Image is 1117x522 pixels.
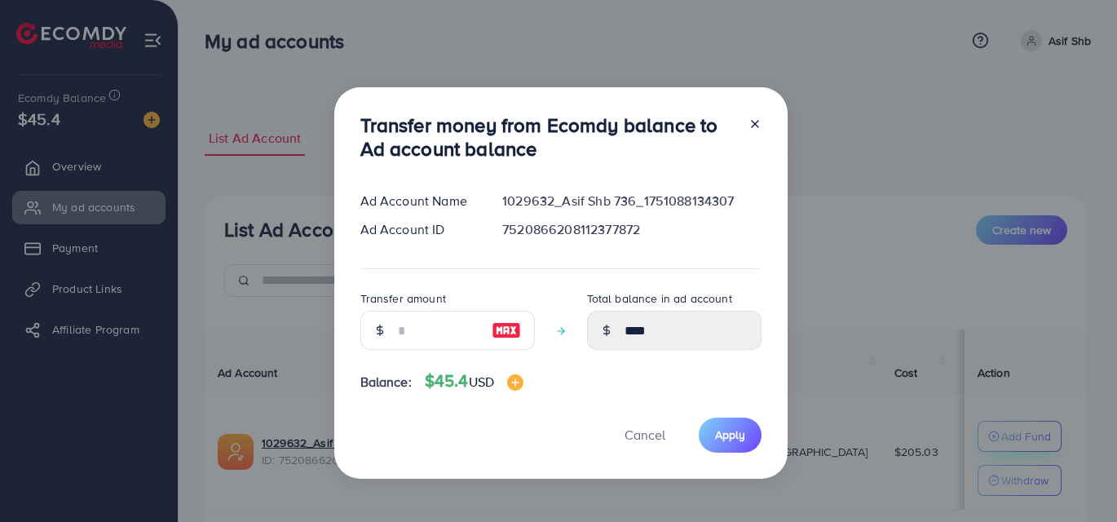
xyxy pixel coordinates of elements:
[715,427,745,443] span: Apply
[492,321,521,340] img: image
[425,371,523,391] h4: $45.4
[360,113,735,161] h3: Transfer money from Ecomdy balance to Ad account balance
[489,192,774,210] div: 1029632_Asif Shb 736_1751088134307
[1048,449,1105,510] iframe: Chat
[469,373,494,391] span: USD
[347,220,490,239] div: Ad Account ID
[587,290,732,307] label: Total balance in ad account
[360,290,446,307] label: Transfer amount
[347,192,490,210] div: Ad Account Name
[699,418,762,453] button: Apply
[507,374,523,391] img: image
[604,418,686,453] button: Cancel
[625,426,665,444] span: Cancel
[360,373,412,391] span: Balance:
[489,220,774,239] div: 7520866208112377872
